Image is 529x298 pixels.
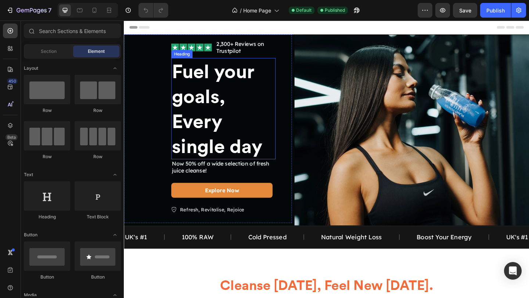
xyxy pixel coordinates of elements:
div: Undo/Redo [138,3,168,18]
input: Search Sections & Elements [24,23,121,38]
p: Cold Pressed [135,230,177,241]
p: 100% RAW [63,230,97,241]
div: Row [24,107,70,114]
img: Hero-Image-1.webp [186,15,441,223]
p: UK's #1 [416,230,440,241]
p: Natural Weight Loss [215,230,281,241]
button: 7 [3,3,55,18]
div: Beta [6,134,18,140]
span: / [240,7,242,14]
div: Row [75,107,121,114]
button: Publish [480,3,511,18]
span: Section [41,48,57,55]
span: Layout [24,65,38,72]
iframe: Design area [124,21,529,298]
div: Heading [24,214,70,220]
span: Default [296,7,312,14]
span: Published [325,7,345,14]
span: Toggle open [109,62,121,74]
h2: cleanse [DATE], feel new [DATE]. [7,277,433,298]
div: Text Block [75,214,121,220]
span: Save [459,7,471,14]
span: Element [88,48,105,55]
div: Open Intercom Messenger [504,262,522,280]
span: Button [24,232,37,238]
div: Button [75,274,121,280]
div: Row [24,153,70,160]
button: Save [453,3,477,18]
span: Toggle open [109,229,121,241]
p: UK's #1 [1,230,25,241]
div: Row [75,153,121,160]
span: Text [24,171,33,178]
p: 7 [48,6,51,15]
p: Boost Your Energy [319,230,378,241]
span: Home Page [243,7,271,14]
div: 450 [7,78,18,84]
div: Button [24,274,70,280]
div: Publish [486,7,505,14]
span: Toggle open [109,169,121,181]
